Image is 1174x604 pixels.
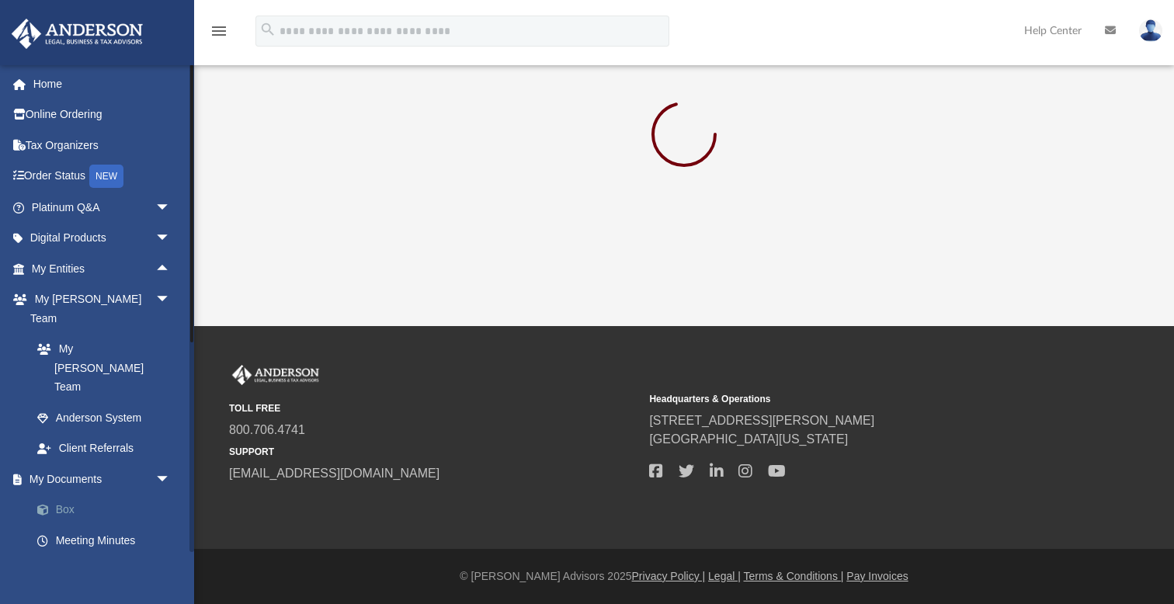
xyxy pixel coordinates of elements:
[7,19,148,49] img: Anderson Advisors Platinum Portal
[649,392,1058,406] small: Headquarters & Operations
[11,99,194,130] a: Online Ordering
[210,30,228,40] a: menu
[1139,19,1162,42] img: User Pic
[11,463,194,495] a: My Documentsarrow_drop_down
[22,525,194,556] a: Meeting Minutes
[259,21,276,38] i: search
[210,22,228,40] i: menu
[155,192,186,224] span: arrow_drop_down
[11,284,186,334] a: My [PERSON_NAME] Teamarrow_drop_down
[11,253,194,284] a: My Entitiesarrow_drop_up
[11,130,194,161] a: Tax Organizers
[649,432,848,446] a: [GEOGRAPHIC_DATA][US_STATE]
[649,414,874,427] a: [STREET_ADDRESS][PERSON_NAME]
[22,402,186,433] a: Anderson System
[22,433,186,464] a: Client Referrals
[155,253,186,285] span: arrow_drop_up
[708,570,741,582] a: Legal |
[194,568,1174,585] div: © [PERSON_NAME] Advisors 2025
[11,223,194,254] a: Digital Productsarrow_drop_down
[632,570,706,582] a: Privacy Policy |
[229,467,439,480] a: [EMAIL_ADDRESS][DOMAIN_NAME]
[11,161,194,193] a: Order StatusNEW
[22,495,194,526] a: Box
[11,68,194,99] a: Home
[155,284,186,316] span: arrow_drop_down
[155,223,186,255] span: arrow_drop_down
[229,423,305,436] a: 800.706.4741
[846,570,908,582] a: Pay Invoices
[229,401,638,415] small: TOLL FREE
[229,445,638,459] small: SUPPORT
[744,570,844,582] a: Terms & Conditions |
[89,165,123,188] div: NEW
[22,334,179,403] a: My [PERSON_NAME] Team
[155,463,186,495] span: arrow_drop_down
[11,192,194,223] a: Platinum Q&Aarrow_drop_down
[229,365,322,385] img: Anderson Advisors Platinum Portal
